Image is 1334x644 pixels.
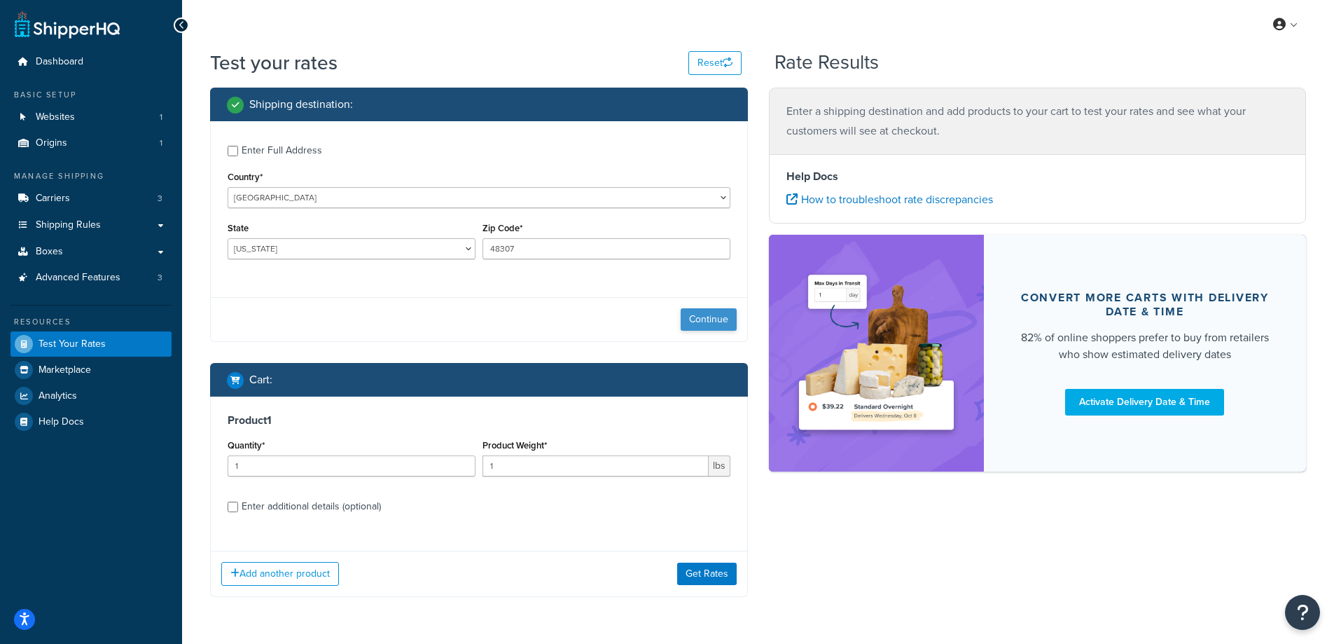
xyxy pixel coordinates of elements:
button: Open Resource Center [1285,595,1320,630]
span: 3 [158,272,162,284]
button: Add another product [221,562,339,586]
input: 0.00 [482,455,709,477]
div: Convert more carts with delivery date & time [1017,291,1273,319]
h1: Test your rates [210,49,338,76]
input: Enter Full Address [228,146,238,156]
a: Origins1 [11,130,172,156]
a: Shipping Rules [11,212,172,238]
span: Help Docs [39,416,84,428]
a: Advanced Features3 [11,265,172,291]
a: Test Your Rates [11,331,172,357]
div: 82% of online shoppers prefer to buy from retailers who show estimated delivery dates [1017,329,1273,363]
a: Websites1 [11,104,172,130]
div: Enter additional details (optional) [242,497,381,516]
li: Origins [11,130,172,156]
span: Carriers [36,193,70,205]
a: Analytics [11,383,172,409]
div: Manage Shipping [11,170,172,182]
a: Activate Delivery Date & Time [1065,389,1224,416]
span: Shipping Rules [36,219,101,231]
img: feature-image-ddt-36eae7f7280da8017bfb280eaccd9c446f90b1fe08728e4019434db127062ab4.png [790,256,963,451]
input: Enter additional details (optional) [228,502,238,512]
span: Origins [36,137,67,149]
div: Resources [11,316,172,328]
span: 1 [160,137,162,149]
a: How to troubleshoot rate discrepancies [786,191,993,207]
li: Websites [11,104,172,130]
h2: Cart : [249,374,272,386]
span: Websites [36,111,75,123]
span: Marketplace [39,364,91,376]
a: Marketplace [11,357,172,383]
label: State [228,223,249,233]
span: 3 [158,193,162,205]
label: Zip Code* [482,223,522,233]
h4: Help Docs [786,168,1289,185]
button: Get Rates [677,563,737,585]
h2: Rate Results [774,52,879,74]
label: Product Weight* [482,440,547,451]
li: Advanced Features [11,265,172,291]
button: Reset [688,51,742,75]
h2: Shipping destination : [249,98,353,111]
label: Quantity* [228,440,265,451]
span: Boxes [36,246,63,258]
span: lbs [709,455,730,477]
h3: Product 1 [228,413,730,427]
div: Basic Setup [11,89,172,101]
button: Continue [681,308,737,331]
label: Country* [228,172,263,182]
span: Test Your Rates [39,338,106,350]
a: Boxes [11,239,172,265]
div: Enter Full Address [242,141,322,160]
li: Carriers [11,186,172,212]
a: Dashboard [11,49,172,75]
a: Carriers3 [11,186,172,212]
span: Dashboard [36,56,83,68]
a: Help Docs [11,409,172,434]
span: Advanced Features [36,272,120,284]
p: Enter a shipping destination and add products to your cart to test your rates and see what your c... [786,102,1289,141]
input: 0 [228,455,475,477]
span: Analytics [39,390,77,402]
span: 1 [160,111,162,123]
